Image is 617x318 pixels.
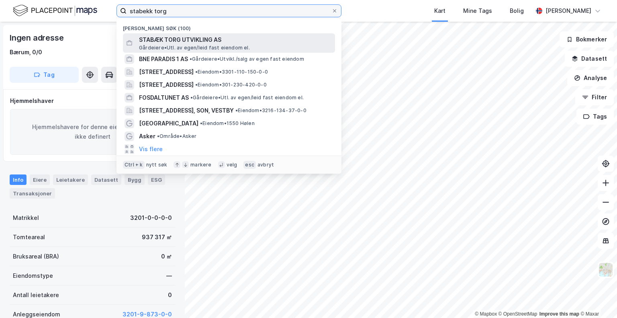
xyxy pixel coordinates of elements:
div: velg [227,162,237,168]
span: [STREET_ADDRESS] [139,80,194,90]
span: BNE PARADIS 1 AS [139,54,188,64]
span: Eiendom • 1550 Hølen [200,120,255,127]
button: Tags [576,109,614,125]
div: Hjemmelshavere for denne eiendommen er ikke definert [10,109,175,155]
div: Transaksjoner [10,188,55,199]
button: Bokmerker [560,31,614,47]
button: Tag [10,67,79,83]
span: Eiendom • 3301-110-150-0-0 [195,69,268,75]
span: Gårdeiere • Utl. av egen/leid fast eiendom el. [139,45,250,51]
span: FOSDALTUNET AS [139,93,189,103]
span: • [195,82,198,88]
div: Eiendomstype [13,271,53,281]
div: Eiere [30,174,50,185]
div: Info [10,174,27,185]
div: Bærum, 0/0 [10,47,42,57]
span: [STREET_ADDRESS], SON, VESTBY [139,106,234,115]
iframe: Chat Widget [577,279,617,318]
span: Gårdeiere • Utl. av egen/leid fast eiendom el. [190,94,304,101]
a: OpenStreetMap [499,311,537,317]
div: avbryt [257,162,274,168]
div: Ctrl + k [123,161,145,169]
span: [GEOGRAPHIC_DATA] [139,119,198,128]
div: Hjemmelshaver [10,96,175,106]
div: Matrikkel [13,213,39,223]
span: • [190,94,193,101]
span: • [190,56,192,62]
div: esc [243,161,256,169]
div: [PERSON_NAME] [545,6,591,16]
a: Improve this map [539,311,579,317]
div: Kart [434,6,445,16]
div: Tomteareal [13,232,45,242]
div: nytt søk [146,162,168,168]
img: logo.f888ab2527a4732fd821a326f86c7f29.svg [13,4,97,18]
button: Analyse [567,70,614,86]
div: 937 317 ㎡ [142,232,172,242]
div: Bruksareal (BRA) [13,252,59,261]
span: Asker [139,131,155,141]
div: Bolig [510,6,524,16]
div: ESG [148,174,165,185]
span: Område • Asker [157,133,197,140]
span: • [200,120,202,126]
div: Antall leietakere [13,290,59,300]
button: Filter [575,89,614,105]
button: Datasett [565,51,614,67]
span: STABÆK TORG UTVIKLING AS [139,35,332,45]
div: Mine Tags [463,6,492,16]
div: — [166,271,172,281]
button: Vis flere [139,144,163,154]
a: Mapbox [475,311,497,317]
div: Kontrollprogram for chat [577,279,617,318]
div: 0 ㎡ [161,252,172,261]
div: Datasett [91,174,121,185]
span: • [157,133,159,139]
span: • [195,69,198,75]
img: Z [598,262,613,277]
div: [PERSON_NAME] søk (100) [116,19,341,33]
div: Bygg [125,174,145,185]
div: 3201-0-0-0-0 [130,213,172,223]
span: Gårdeiere • Utvikl./salg av egen fast eiendom [190,56,304,62]
span: [STREET_ADDRESS] [139,67,194,77]
span: Eiendom • 301-230-420-0-0 [195,82,267,88]
div: Leietakere [53,174,88,185]
span: • [235,107,238,113]
div: 0 [168,290,172,300]
span: Eiendom • 3216-134-37-0-0 [235,107,306,114]
div: markere [190,162,211,168]
div: Ingen adresse [10,31,65,44]
input: Søk på adresse, matrikkel, gårdeiere, leietakere eller personer [127,5,331,17]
